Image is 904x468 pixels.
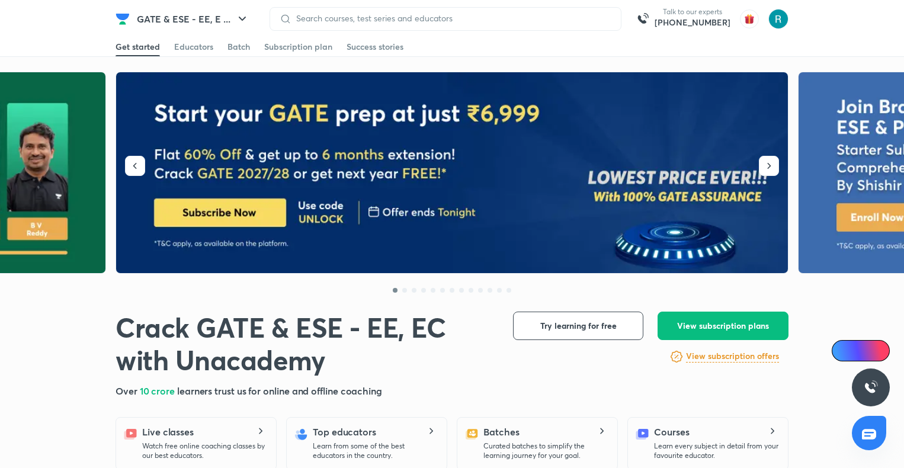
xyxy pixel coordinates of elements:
[116,12,130,26] img: Company Logo
[654,441,778,460] p: Learn every subject in detail from your favourite educator.
[631,7,655,31] img: call-us
[513,312,643,340] button: Try learning for free
[832,340,890,361] a: Ai Doubts
[142,425,194,439] h5: Live classes
[768,9,788,29] img: AaDeeTri
[264,37,332,56] a: Subscription plan
[116,384,140,397] span: Over
[177,384,382,397] span: learners trust us for online and offline coaching
[313,441,437,460] p: Learn from some of the best educators in the country.
[347,37,403,56] a: Success stories
[483,425,519,439] h5: Batches
[347,41,403,53] div: Success stories
[658,312,788,340] button: View subscription plans
[540,320,617,332] span: Try learning for free
[686,350,779,363] h6: View subscription offers
[839,346,848,355] img: Icon
[142,441,267,460] p: Watch free online coaching classes by our best educators.
[130,7,257,31] button: GATE & ESE - EE, E ...
[740,9,759,28] img: avatar
[291,14,611,23] input: Search courses, test series and educators
[313,425,376,439] h5: Top educators
[655,17,730,28] a: [PHONE_NUMBER]
[116,312,494,377] h1: Crack GATE & ESE - EE, EC with Unacademy
[227,41,250,53] div: Batch
[864,380,878,395] img: ttu
[851,346,883,355] span: Ai Doubts
[655,7,730,17] p: Talk to our experts
[686,350,779,364] a: View subscription offers
[677,320,769,332] span: View subscription plans
[483,441,608,460] p: Curated batches to simplify the learning journey for your goal.
[227,37,250,56] a: Batch
[174,41,213,53] div: Educators
[264,41,332,53] div: Subscription plan
[140,384,177,397] span: 10 crore
[654,425,689,439] h5: Courses
[116,41,160,53] div: Get started
[116,37,160,56] a: Get started
[174,37,213,56] a: Educators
